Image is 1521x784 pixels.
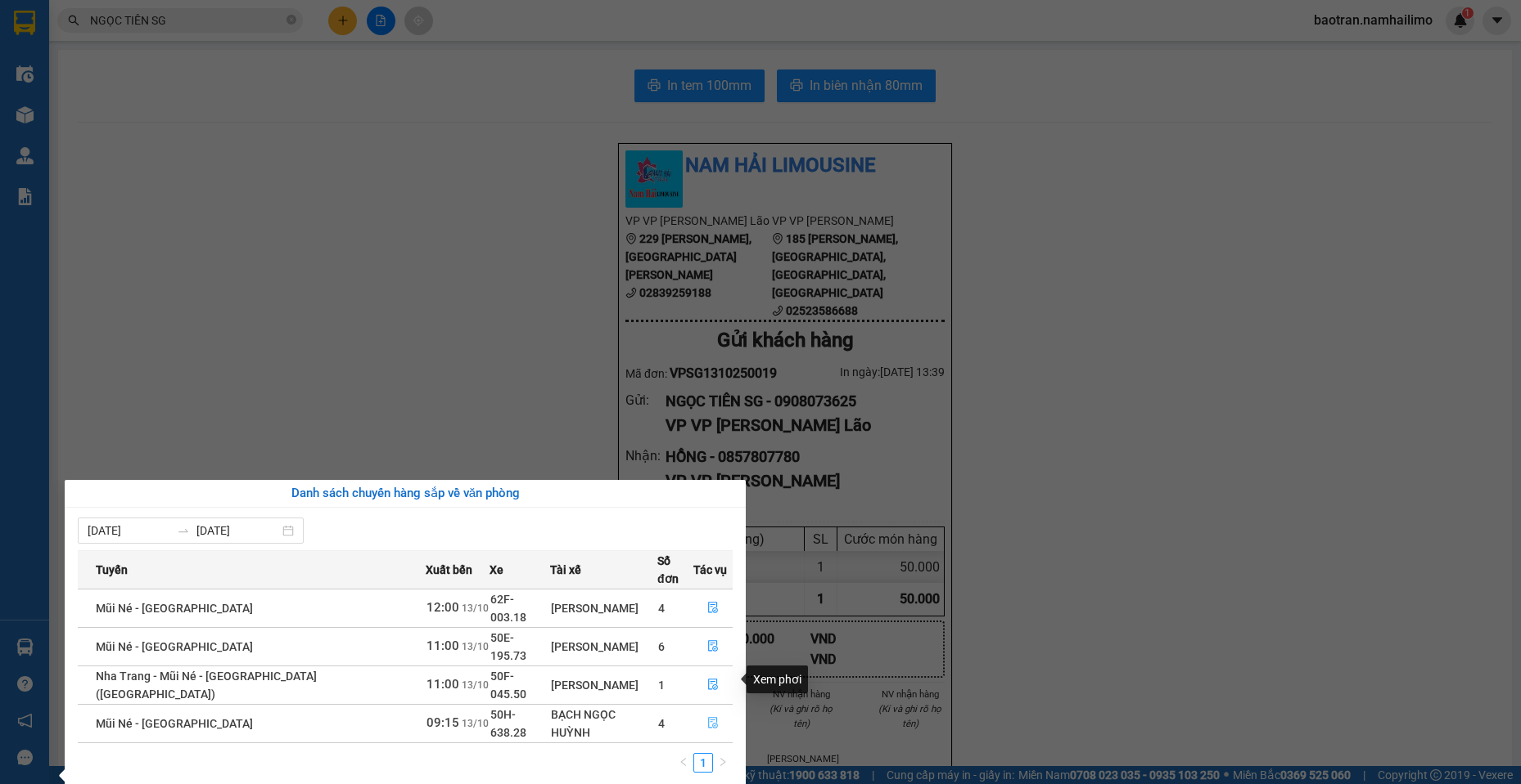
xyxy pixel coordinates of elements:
span: 1 [658,679,665,692]
span: Mũi Né - [GEOGRAPHIC_DATA] [96,717,253,730]
span: swap-right [177,524,190,537]
div: [PERSON_NAME] [551,599,657,617]
li: VP VP [PERSON_NAME] Lão [8,88,113,142]
span: Nha Trang - Mũi Né - [GEOGRAPHIC_DATA] ([GEOGRAPHIC_DATA]) [96,670,317,701]
span: file-done [707,679,719,692]
span: Số đơn [657,552,693,588]
span: file-done [707,717,719,730]
div: [PERSON_NAME] [551,638,657,656]
span: left [679,757,688,767]
input: Đến ngày [196,522,279,540]
a: 1 [694,754,712,772]
div: [PERSON_NAME] [551,676,657,694]
span: 13/10 [462,679,489,691]
span: 62F-003.18 [490,593,526,624]
span: right [718,757,728,767]
span: 13/10 [462,718,489,729]
div: BẠCH NGỌC HUỲNH [551,706,657,741]
span: file-done [707,602,719,615]
span: Tài xế [550,561,581,579]
span: 4 [658,602,665,615]
span: 13/10 [462,603,489,614]
span: 09:15 [427,715,459,730]
li: VP VP [PERSON_NAME] [113,88,218,124]
span: Mũi Né - [GEOGRAPHIC_DATA] [96,640,253,653]
div: Xem phơi [747,665,808,693]
li: Nam Hải Limousine [8,8,237,69]
span: file-done [707,640,719,653]
span: Xuất bến [426,561,472,579]
span: Tuyến [96,561,128,579]
span: Xe [490,561,503,579]
span: 12:00 [427,600,459,615]
button: file-done [694,672,732,698]
li: Next Page [713,753,733,773]
input: Từ ngày [88,522,170,540]
span: 11:00 [427,677,459,692]
span: Tác vụ [693,561,727,579]
button: file-done [694,634,732,660]
span: 13/10 [462,641,489,652]
div: Danh sách chuyến hàng sắp về văn phòng [78,484,733,504]
span: 50E-195.73 [490,631,526,662]
span: Mũi Né - [GEOGRAPHIC_DATA] [96,602,253,615]
button: file-done [694,595,732,621]
span: 50F-045.50 [490,670,526,701]
img: logo.jpg [8,8,65,65]
button: file-done [694,710,732,737]
li: Previous Page [674,753,693,773]
button: right [713,753,733,773]
span: 11:00 [427,638,459,653]
button: left [674,753,693,773]
span: 6 [658,640,665,653]
span: to [177,524,190,537]
span: 4 [658,717,665,730]
li: 1 [693,753,713,773]
span: 50H-638.28 [490,708,526,739]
